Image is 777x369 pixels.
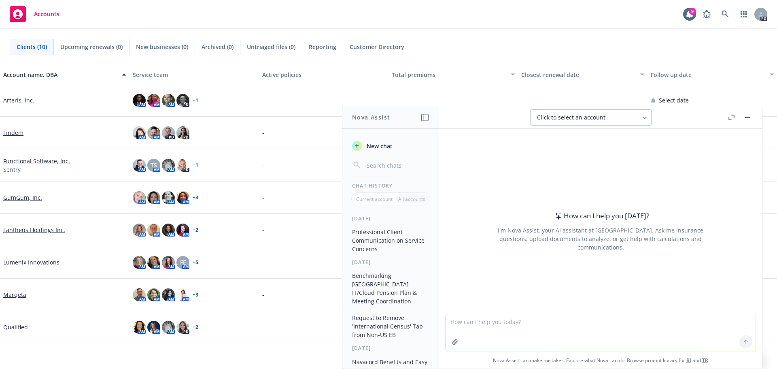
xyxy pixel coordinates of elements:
span: TS [151,161,157,169]
div: [DATE] [342,345,439,352]
div: I'm Nova Assist, your AI assistant at [GEOGRAPHIC_DATA]. Ask me insurance questions, upload docum... [487,226,714,252]
span: Untriaged files (0) [247,43,295,51]
div: Chat History [342,182,439,189]
button: Total premiums [388,65,518,84]
span: - [262,128,264,137]
a: Search [717,6,733,22]
div: Active policies [262,70,385,79]
a: Report a Bug [698,6,715,22]
img: photo [162,256,175,269]
div: Account name, DBA [3,70,117,79]
a: + 3 [193,195,198,200]
span: Nova Assist can make mistakes. Explore what Nova can do: Browse prompt library for and [442,352,759,369]
img: photo [176,126,189,139]
a: + 1 [193,98,198,103]
span: Archived (0) [202,43,234,51]
img: photo [147,126,160,139]
span: - [262,323,264,331]
a: Arteris, Inc. [3,96,34,105]
span: - [262,161,264,169]
a: Accounts [6,3,63,26]
span: - [262,226,264,234]
button: Closest renewal date [518,65,647,84]
a: Qualified [3,323,28,331]
img: photo [162,126,175,139]
button: Service team [129,65,259,84]
div: Total premiums [392,70,506,79]
a: Functional Software, Inc. [3,157,70,165]
img: photo [147,256,160,269]
img: photo [176,321,189,334]
button: Request to Remove 'International Census' Tab from Non-US EB [349,311,433,341]
img: photo [176,288,189,301]
span: - [262,193,264,202]
span: - [262,290,264,299]
a: + 2 [193,228,198,232]
span: Reporting [309,43,336,51]
img: photo [162,321,175,334]
span: - [262,258,264,267]
img: photo [162,94,175,107]
a: Lantheus Holdings Inc. [3,226,65,234]
span: - [262,96,264,105]
span: Clients (10) [17,43,47,51]
button: Professional Client Communication on Service Concerns [349,225,433,256]
p: Current account [356,196,393,203]
button: Click to select an account [530,109,652,126]
a: TR [702,357,708,364]
img: photo [133,256,146,269]
div: Follow up date [651,70,765,79]
span: - [521,96,523,105]
a: Lumenix Innovations [3,258,59,267]
img: photo [162,288,175,301]
a: + 5 [193,260,198,265]
a: Marqeta [3,290,26,299]
div: [DATE] [342,259,439,266]
span: Upcoming renewals (0) [60,43,123,51]
a: Findem [3,128,23,137]
button: Benchmarking [GEOGRAPHIC_DATA] IT/Cloud Pension Plan & Meeting Coordination [349,269,433,308]
img: photo [133,288,146,301]
a: GumGum, Inc. [3,193,42,202]
span: - [392,96,394,105]
span: Click to select an account [537,113,605,122]
h1: Nova Assist [352,113,390,122]
img: photo [162,191,175,204]
img: photo [133,224,146,237]
img: photo [176,159,189,172]
img: photo [147,224,160,237]
img: photo [133,126,146,139]
div: Closest renewal date [521,70,635,79]
span: Accounts [34,11,59,17]
a: + 2 [193,325,198,330]
a: + 3 [193,292,198,297]
div: [DATE] [342,215,439,222]
button: Follow up date [647,65,777,84]
a: + 1 [193,163,198,168]
img: photo [176,94,189,107]
span: Customer Directory [350,43,404,51]
span: Select date [659,96,689,105]
img: photo [133,321,146,334]
input: Search chats [365,160,429,171]
img: photo [133,191,146,204]
img: photo [147,288,160,301]
div: 9 [689,8,696,15]
img: photo [147,191,160,204]
img: photo [176,191,189,204]
img: photo [162,224,175,237]
p: All accounts [398,196,425,203]
div: Service team [133,70,256,79]
img: photo [133,94,146,107]
button: Active policies [259,65,388,84]
button: New chat [349,139,433,153]
span: FE [180,258,186,267]
img: photo [133,159,146,172]
a: BI [686,357,691,364]
img: photo [176,224,189,237]
img: photo [147,321,160,334]
img: photo [162,159,175,172]
img: photo [147,94,160,107]
div: How can I help you [DATE]? [552,211,649,221]
span: Sentry [3,165,21,174]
